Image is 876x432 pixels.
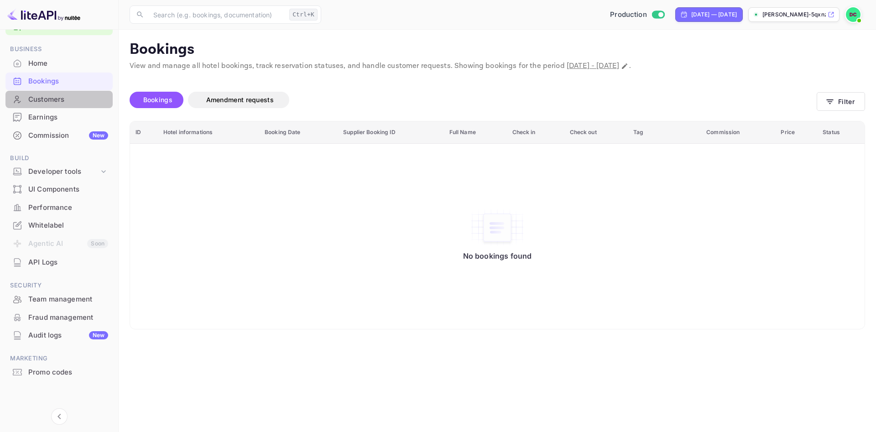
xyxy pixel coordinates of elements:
[444,121,507,144] th: Full Name
[5,291,113,307] a: Team management
[28,367,108,378] div: Promo codes
[28,312,108,323] div: Fraud management
[5,364,113,380] a: Promo codes
[28,76,108,87] div: Bookings
[5,309,113,327] div: Fraud management
[5,164,113,180] div: Developer tools
[289,9,318,21] div: Ctrl+K
[775,121,817,144] th: Price
[28,257,108,268] div: API Logs
[89,331,108,339] div: New
[567,61,619,71] span: [DATE] - [DATE]
[28,130,108,141] div: Commission
[762,10,826,19] p: [PERSON_NAME]-5qxnz.n...
[338,121,443,144] th: Supplier Booking ID
[130,121,865,329] table: booking table
[28,220,108,231] div: Whitelabel
[5,309,113,326] a: Fraud management
[5,199,113,217] div: Performance
[143,96,172,104] span: Bookings
[5,91,113,109] div: Customers
[5,127,113,144] a: CommissionNew
[5,153,113,163] span: Build
[463,251,532,260] p: No bookings found
[470,208,525,247] img: No bookings found
[5,127,113,145] div: CommissionNew
[206,96,274,104] span: Amendment requests
[28,330,108,341] div: Audit logs
[5,364,113,381] div: Promo codes
[5,91,113,108] a: Customers
[817,121,865,144] th: Status
[28,94,108,105] div: Customers
[28,167,99,177] div: Developer tools
[148,5,286,24] input: Search (e.g. bookings, documentation)
[691,10,737,19] div: [DATE] — [DATE]
[507,121,564,144] th: Check in
[846,7,860,22] img: Danilo Chantez
[5,327,113,344] div: Audit logsNew
[564,121,628,144] th: Check out
[259,121,338,144] th: Booking Date
[606,10,668,20] div: Switch to Sandbox mode
[5,199,113,216] a: Performance
[817,92,865,111] button: Filter
[5,109,113,126] div: Earnings
[130,121,158,144] th: ID
[5,281,113,291] span: Security
[5,291,113,308] div: Team management
[28,294,108,305] div: Team management
[620,62,629,71] button: Change date range
[5,55,113,73] div: Home
[5,254,113,271] div: API Logs
[158,121,259,144] th: Hotel informations
[701,121,775,144] th: Commission
[628,121,701,144] th: Tag
[610,10,647,20] span: Production
[5,327,113,344] a: Audit logsNew
[5,44,113,54] span: Business
[51,408,68,425] button: Collapse navigation
[89,131,108,140] div: New
[5,55,113,72] a: Home
[5,73,113,90] div: Bookings
[5,73,113,89] a: Bookings
[28,184,108,195] div: UI Components
[5,354,113,364] span: Marketing
[130,92,817,108] div: account-settings tabs
[130,41,865,59] p: Bookings
[5,254,113,271] a: API Logs
[5,217,113,234] a: Whitelabel
[28,203,108,213] div: Performance
[28,58,108,69] div: Home
[28,112,108,123] div: Earnings
[5,109,113,125] a: Earnings
[5,181,113,198] a: UI Components
[130,61,865,72] p: View and manage all hotel bookings, track reservation statuses, and handle customer requests. Sho...
[7,7,80,22] img: LiteAPI logo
